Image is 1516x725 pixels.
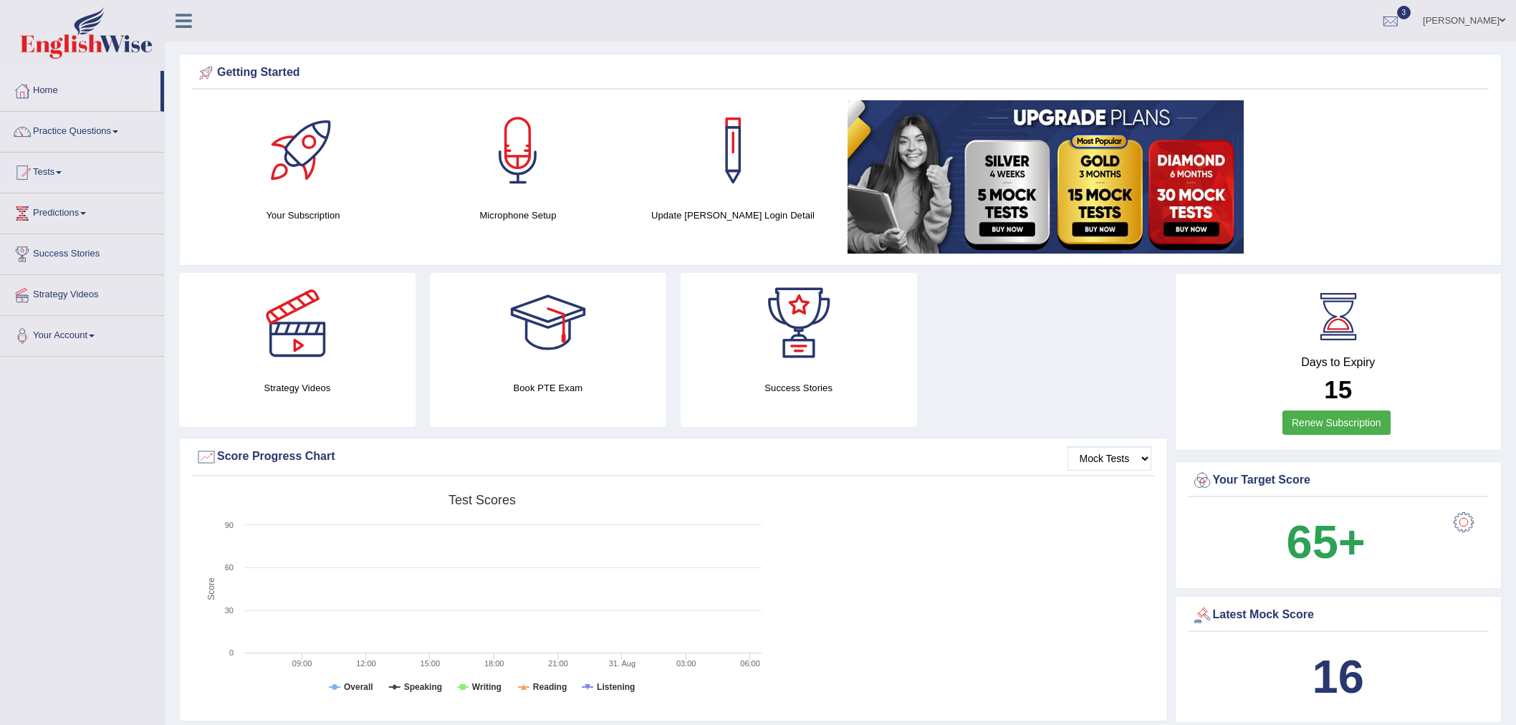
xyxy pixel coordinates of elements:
[196,446,1151,468] div: Score Progress Chart
[430,380,666,395] h4: Book PTE Exam
[1282,410,1391,435] a: Renew Subscription
[421,659,441,668] text: 15:00
[1313,650,1364,703] b: 16
[548,659,568,668] text: 21:00
[203,208,403,223] h4: Your Subscription
[179,380,416,395] h4: Strategy Videos
[681,380,917,395] h4: Success Stories
[1191,356,1486,369] h4: Days to Expiry
[1,193,164,229] a: Predictions
[633,208,833,223] h4: Update [PERSON_NAME] Login Detail
[404,682,442,692] tspan: Speaking
[229,648,234,657] text: 0
[225,563,234,572] text: 60
[1,112,164,148] a: Practice Questions
[740,659,760,668] text: 06:00
[292,659,312,668] text: 09:00
[225,521,234,529] text: 90
[1,71,160,107] a: Home
[418,208,618,223] h4: Microphone Setup
[597,682,635,692] tspan: Listening
[484,659,504,668] text: 18:00
[1287,516,1366,568] b: 65+
[676,659,696,668] text: 03:00
[472,682,502,692] tspan: Writing
[1,234,164,270] a: Success Stories
[196,62,1485,84] div: Getting Started
[1397,6,1411,19] span: 3
[356,659,376,668] text: 12:00
[344,682,373,692] tspan: Overall
[1,316,164,352] a: Your Account
[1191,605,1486,626] div: Latest Mock Score
[1,153,164,188] a: Tests
[1324,375,1352,403] b: 15
[533,682,567,692] tspan: Reading
[1,275,164,311] a: Strategy Videos
[1191,470,1486,491] div: Your Target Score
[448,493,516,507] tspan: Test scores
[225,606,234,615] text: 30
[206,577,216,600] tspan: Score
[848,100,1244,254] img: small5.jpg
[609,659,635,668] tspan: 31. Aug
